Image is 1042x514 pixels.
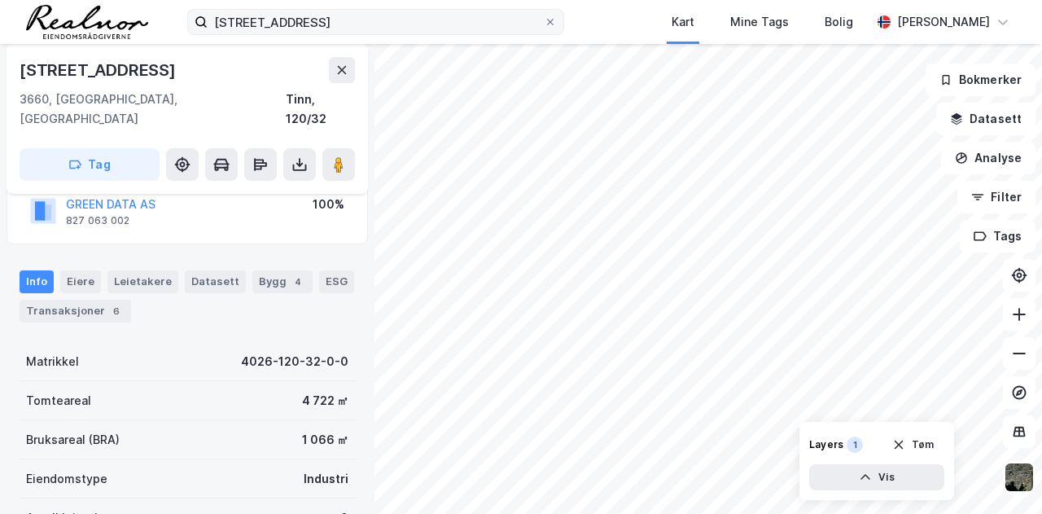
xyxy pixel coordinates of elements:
[26,5,148,39] img: realnor-logo.934646d98de889bb5806.png
[730,12,789,32] div: Mine Tags
[809,464,944,490] button: Vis
[960,220,1035,253] button: Tags
[304,469,348,489] div: Industri
[66,214,129,227] div: 827 063 002
[941,142,1035,174] button: Analyse
[926,64,1035,96] button: Bokmerker
[936,103,1035,135] button: Datasett
[20,270,54,293] div: Info
[286,90,355,129] div: Tinn, 120/32
[809,438,843,451] div: Layers
[961,436,1042,514] div: Kontrollprogram for chat
[313,195,344,214] div: 100%
[825,12,853,32] div: Bolig
[208,10,544,34] input: Søk på adresse, matrikkel, gårdeiere, leietakere eller personer
[60,270,101,293] div: Eiere
[290,274,306,290] div: 4
[241,352,348,371] div: 4026-120-32-0-0
[107,270,178,293] div: Leietakere
[20,300,131,323] div: Transaksjoner
[319,270,354,293] div: ESG
[961,436,1042,514] iframe: Chat Widget
[26,352,79,371] div: Matrikkel
[882,432,944,458] button: Tøm
[26,391,91,411] div: Tomteareal
[847,437,863,453] div: 1
[252,270,313,293] div: Bygg
[957,181,1035,213] button: Filter
[185,270,246,293] div: Datasett
[302,391,348,411] div: 4 722 ㎡
[26,469,107,489] div: Eiendomstype
[108,303,125,319] div: 6
[302,430,348,450] div: 1 066 ㎡
[26,430,120,450] div: Bruksareal (BRA)
[897,12,990,32] div: [PERSON_NAME]
[20,148,160,181] button: Tag
[672,12,694,32] div: Kart
[20,57,179,83] div: [STREET_ADDRESS]
[20,90,286,129] div: 3660, [GEOGRAPHIC_DATA], [GEOGRAPHIC_DATA]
